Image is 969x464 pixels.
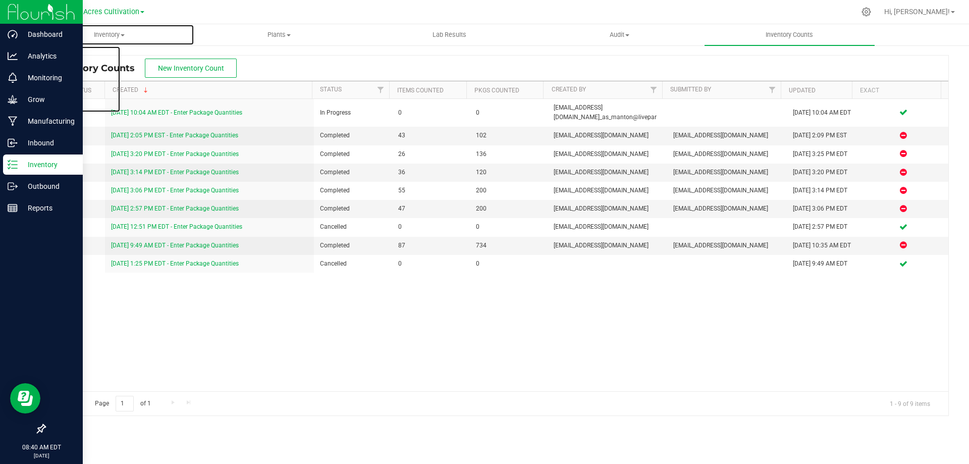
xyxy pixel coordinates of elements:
[320,108,386,118] span: In Progress
[474,87,519,94] a: Pkgs Counted
[398,186,464,195] span: 55
[860,7,873,17] div: Manage settings
[884,8,950,16] span: Hi, [PERSON_NAME]!
[113,86,150,93] a: Created
[320,259,386,269] span: Cancelled
[194,24,364,45] a: Plants
[397,87,444,94] a: Items Counted
[18,202,78,214] p: Reports
[372,81,389,98] a: Filter
[116,396,134,411] input: 1
[18,50,78,62] p: Analytics
[752,30,827,39] span: Inventory Counts
[320,149,386,159] span: Completed
[670,86,711,93] a: Submitted By
[882,396,938,411] span: 1 - 9 of 9 items
[793,241,852,250] div: [DATE] 10:35 AM EDT
[111,132,238,139] a: [DATE] 2:05 PM EST - Enter Package Quantities
[8,203,18,213] inline-svg: Reports
[111,242,239,249] a: [DATE] 9:49 AM EDT - Enter Package Quantities
[476,131,542,140] span: 102
[8,73,18,83] inline-svg: Monitoring
[476,149,542,159] span: 136
[320,222,386,232] span: Cancelled
[18,72,78,84] p: Monitoring
[145,59,237,78] button: New Inventory Count
[552,86,586,93] a: Created By
[793,131,852,140] div: [DATE] 2:09 PM EST
[62,8,139,16] span: Green Acres Cultivation
[320,86,342,93] a: Status
[673,131,781,140] span: [EMAIL_ADDRESS][DOMAIN_NAME]
[554,204,661,214] span: [EMAIL_ADDRESS][DOMAIN_NAME]
[673,168,781,177] span: [EMAIL_ADDRESS][DOMAIN_NAME]
[554,103,661,122] span: [EMAIL_ADDRESS][DOMAIN_NAME]_as_manton@livepar
[793,149,852,159] div: [DATE] 3:25 PM EDT
[793,259,852,269] div: [DATE] 9:49 AM EDT
[398,149,464,159] span: 26
[554,186,661,195] span: [EMAIL_ADDRESS][DOMAIN_NAME]
[764,81,780,98] a: Filter
[476,204,542,214] span: 200
[24,24,194,45] a: Inventory
[10,383,40,414] iframe: Resource center
[320,168,386,177] span: Completed
[476,108,542,118] span: 0
[705,24,875,45] a: Inventory Counts
[320,186,386,195] span: Completed
[8,29,18,39] inline-svg: Dashboard
[534,24,705,45] a: Audit
[673,241,781,250] span: [EMAIL_ADDRESS][DOMAIN_NAME]
[320,204,386,214] span: Completed
[18,115,78,127] p: Manufacturing
[398,222,464,232] span: 0
[320,131,386,140] span: Completed
[673,149,781,159] span: [EMAIL_ADDRESS][DOMAIN_NAME]
[8,116,18,126] inline-svg: Manufacturing
[476,259,542,269] span: 0
[195,30,364,39] span: Plants
[398,168,464,177] span: 36
[111,150,239,158] a: [DATE] 3:20 PM EDT - Enter Package Quantities
[5,452,78,459] p: [DATE]
[111,169,239,176] a: [DATE] 3:14 PM EDT - Enter Package Quantities
[18,93,78,106] p: Grow
[554,149,661,159] span: [EMAIL_ADDRESS][DOMAIN_NAME]
[18,180,78,192] p: Outbound
[8,138,18,148] inline-svg: Inbound
[364,24,534,45] a: Lab Results
[18,137,78,149] p: Inbound
[476,186,542,195] span: 200
[789,87,816,94] a: Updated
[793,108,852,118] div: [DATE] 10:04 AM EDT
[535,30,704,39] span: Audit
[673,186,781,195] span: [EMAIL_ADDRESS][DOMAIN_NAME]
[398,204,464,214] span: 47
[476,168,542,177] span: 120
[5,443,78,452] p: 08:40 AM EDT
[476,222,542,232] span: 0
[419,30,480,39] span: Lab Results
[111,205,239,212] a: [DATE] 2:57 PM EDT - Enter Package Quantities
[673,204,781,214] span: [EMAIL_ADDRESS][DOMAIN_NAME]
[52,63,145,74] span: Inventory Counts
[398,131,464,140] span: 43
[398,241,464,250] span: 87
[86,396,159,411] span: Page of 1
[8,51,18,61] inline-svg: Analytics
[8,94,18,105] inline-svg: Grow
[554,168,661,177] span: [EMAIL_ADDRESS][DOMAIN_NAME]
[18,159,78,171] p: Inventory
[476,241,542,250] span: 734
[852,81,941,99] th: Exact
[111,223,242,230] a: [DATE] 12:51 PM EDT - Enter Package Quantities
[18,28,78,40] p: Dashboard
[8,160,18,170] inline-svg: Inventory
[398,259,464,269] span: 0
[111,187,239,194] a: [DATE] 3:06 PM EDT - Enter Package Quantities
[554,241,661,250] span: [EMAIL_ADDRESS][DOMAIN_NAME]
[793,204,852,214] div: [DATE] 3:06 PM EDT
[398,108,464,118] span: 0
[111,260,239,267] a: [DATE] 1:25 PM EDT - Enter Package Quantities
[320,241,386,250] span: Completed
